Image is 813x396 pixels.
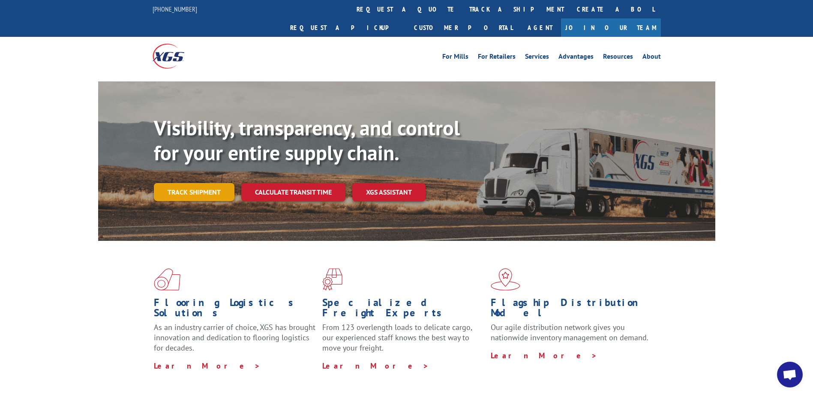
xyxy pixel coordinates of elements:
a: Join Our Team [561,18,661,37]
h1: Specialized Freight Experts [322,297,484,322]
a: Track shipment [154,183,234,201]
h1: Flagship Distribution Model [491,297,653,322]
a: About [642,53,661,63]
h1: Flooring Logistics Solutions [154,297,316,322]
img: xgs-icon-total-supply-chain-intelligence-red [154,268,180,291]
a: Agent [519,18,561,37]
span: Our agile distribution network gives you nationwide inventory management on demand. [491,322,648,342]
a: Resources [603,53,633,63]
a: XGS ASSISTANT [352,183,426,201]
a: Learn More > [491,351,597,360]
a: Request a pickup [284,18,408,37]
a: Services [525,53,549,63]
div: Open chat [777,362,803,387]
p: From 123 overlength loads to delicate cargo, our experienced staff knows the best way to move you... [322,322,484,360]
b: Visibility, transparency, and control for your entire supply chain. [154,114,460,166]
a: For Retailers [478,53,516,63]
a: Advantages [558,53,594,63]
a: Calculate transit time [241,183,345,201]
a: Learn More > [154,361,261,371]
img: xgs-icon-flagship-distribution-model-red [491,268,520,291]
a: Customer Portal [408,18,519,37]
a: [PHONE_NUMBER] [153,5,197,13]
img: xgs-icon-focused-on-flooring-red [322,268,342,291]
a: Learn More > [322,361,429,371]
span: As an industry carrier of choice, XGS has brought innovation and dedication to flooring logistics... [154,322,315,353]
a: For Mills [442,53,468,63]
